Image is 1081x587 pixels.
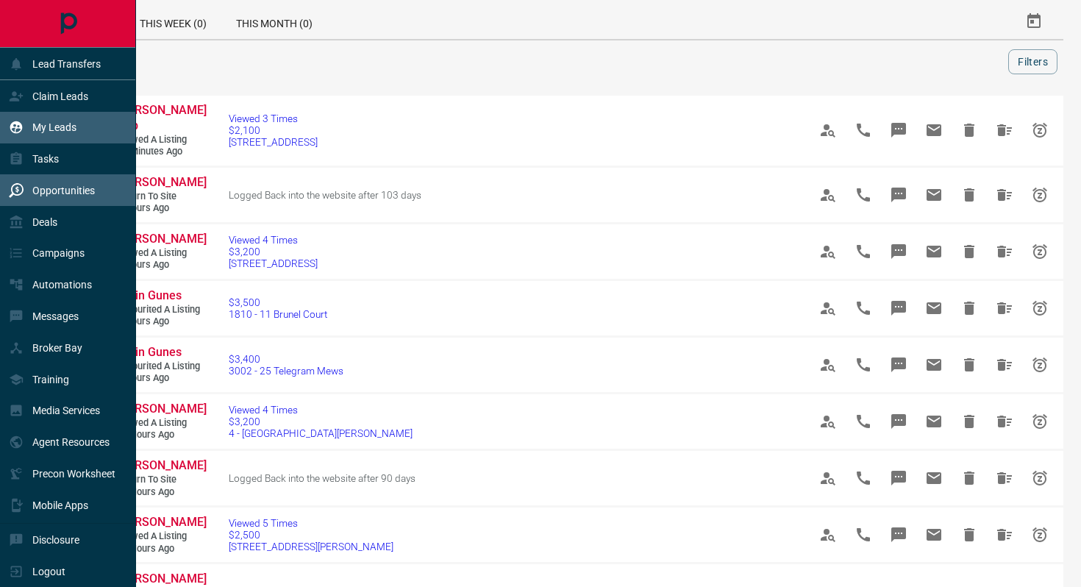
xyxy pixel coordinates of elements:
span: Call [846,291,881,326]
span: Call [846,177,881,213]
span: 19 hours ago [118,486,206,499]
span: Call [846,404,881,439]
span: View Profile [810,113,846,148]
span: Hide All from Andre Callegari [987,517,1022,552]
span: Viewed a Listing [118,530,206,543]
span: View Profile [810,404,846,439]
span: 7 hours ago [118,316,206,328]
span: [PERSON_NAME] [118,232,207,246]
button: Filters [1008,49,1057,74]
a: [PERSON_NAME] Sub [118,103,206,134]
span: Snooze [1022,177,1057,213]
span: Call [846,347,881,383]
span: Call [846,517,881,552]
span: Hide All from Subhradeep Ganguli [987,234,1022,269]
span: Hide [952,234,987,269]
span: Hide [952,517,987,552]
a: [PERSON_NAME] [118,458,206,474]
div: This Week (0) [125,4,221,39]
span: Hide [952,291,987,326]
div: This Month (0) [221,4,327,39]
span: 3002 - 25 Telegram Mews [229,365,343,377]
span: Viewed 4 Times [229,234,318,246]
span: Snooze [1022,291,1057,326]
span: Email [916,404,952,439]
span: $2,100 [229,124,318,136]
span: Call [846,234,881,269]
span: [PERSON_NAME] Sub [118,103,207,132]
span: Snooze [1022,347,1057,383]
span: Logged Back into the website after 90 days [229,472,415,484]
span: View Profile [810,177,846,213]
span: Hide [952,347,987,383]
span: Snooze [1022,113,1057,148]
span: Email [916,234,952,269]
span: View Profile [810,517,846,552]
span: $3,200 [229,246,318,257]
span: Hide [952,404,987,439]
span: Message [881,404,916,439]
span: Email [916,460,952,496]
span: Message [881,291,916,326]
span: Call [846,113,881,148]
span: 2 hours ago [118,202,206,215]
span: Hide [952,460,987,496]
a: Viewed 4 Times$3,2004 - [GEOGRAPHIC_DATA][PERSON_NAME] [229,404,413,439]
span: [STREET_ADDRESS][PERSON_NAME] [229,541,393,552]
span: Message [881,234,916,269]
a: Viewed 5 Times$2,500[STREET_ADDRESS][PERSON_NAME] [229,517,393,552]
span: 7 hours ago [118,259,206,271]
span: Message [881,460,916,496]
span: Snooze [1022,404,1057,439]
span: Call [846,460,881,496]
span: [PERSON_NAME] [118,175,207,189]
span: Favourited a Listing [118,360,206,373]
span: View Profile [810,347,846,383]
span: View Profile [810,234,846,269]
span: Viewed a Listing [118,417,206,430]
span: Hide All from Batin Gunes [987,347,1022,383]
span: 7 hours ago [118,372,206,385]
span: Hide All from Anthony Faye [987,177,1022,213]
a: [PERSON_NAME] [118,232,206,247]
span: 11 minutes ago [118,146,206,158]
a: Batin Gunes [118,288,206,304]
a: $3,4003002 - 25 Telegram Mews [229,353,343,377]
span: Message [881,517,916,552]
span: Email [916,113,952,148]
a: Viewed 3 Times$2,100[STREET_ADDRESS] [229,113,318,148]
a: [PERSON_NAME] [118,515,206,530]
span: [PERSON_NAME] [118,402,207,416]
span: Snooze [1022,234,1057,269]
span: 11 hours ago [118,429,206,441]
span: [STREET_ADDRESS] [229,136,318,148]
span: Hide [952,177,987,213]
span: Email [916,291,952,326]
span: View Profile [810,291,846,326]
span: $3,400 [229,353,343,365]
span: View Profile [810,460,846,496]
span: Hide [952,113,987,148]
span: Viewed 4 Times [229,404,413,416]
span: Batin Gunes [118,345,182,359]
span: Hide All from Anqi Sun [987,460,1022,496]
span: Email [916,177,952,213]
span: $3,500 [229,296,327,308]
span: Viewed 5 Times [229,517,393,529]
span: [STREET_ADDRESS] [229,257,318,269]
span: $3,200 [229,416,413,427]
span: Snooze [1022,517,1057,552]
a: $3,5001810 - 11 Brunel Court [229,296,327,320]
span: Snooze [1022,460,1057,496]
span: Logged Back into the website after 103 days [229,189,421,201]
button: Select Date Range [1016,4,1052,39]
span: Return to Site [118,474,206,486]
span: 19 hours ago [118,543,206,555]
a: Viewed 4 Times$3,200[STREET_ADDRESS] [229,234,318,269]
span: Batin Gunes [118,288,182,302]
span: Hide All from Maya Sub [987,113,1022,148]
span: Message [881,347,916,383]
span: Viewed a Listing [118,247,206,260]
span: $2,500 [229,529,393,541]
a: [PERSON_NAME] [118,175,206,191]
